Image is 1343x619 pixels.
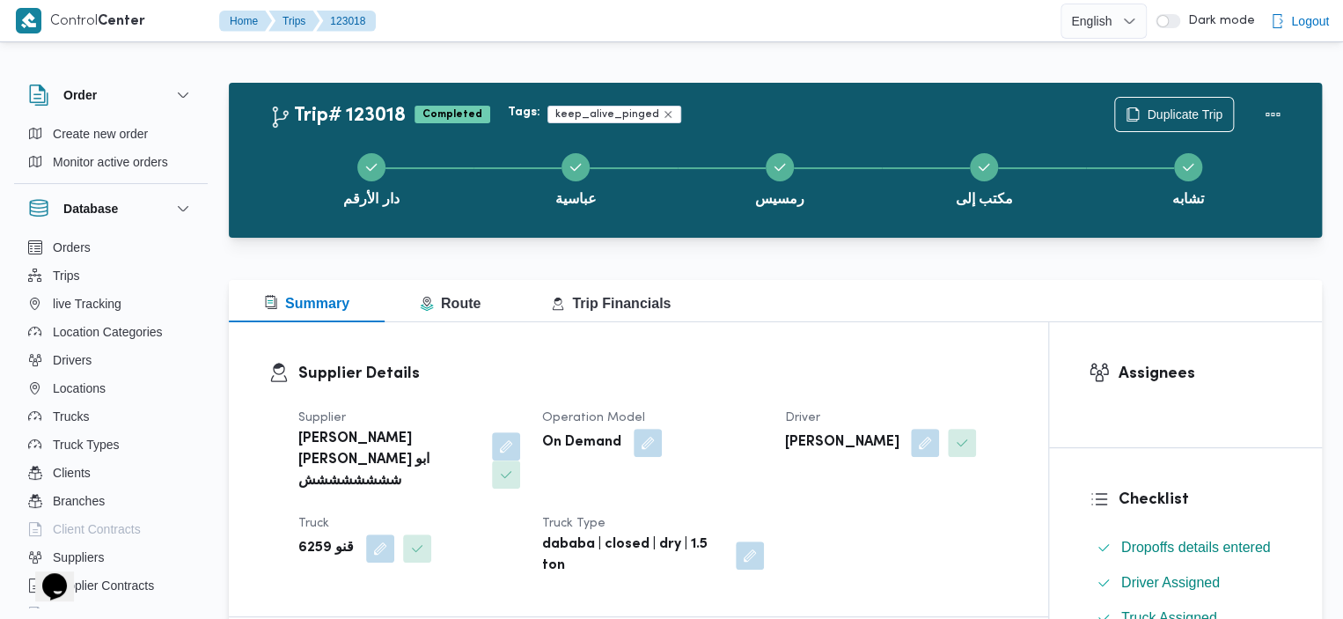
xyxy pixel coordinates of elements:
[21,346,201,374] button: Drivers
[551,296,671,311] span: Trip Financials
[53,547,104,568] span: Suppliers
[53,378,106,399] span: Locations
[14,233,208,615] div: Database
[1121,540,1271,555] span: Dropoffs details entered
[1121,572,1220,593] span: Driver Assigned
[1172,188,1204,210] span: تشابه
[1147,104,1222,125] span: Duplicate Trip
[53,321,163,343] span: Location Categories
[1181,160,1195,174] svg: Step 5 is complete
[1263,4,1336,39] button: Logout
[1255,97,1290,132] button: Actions
[542,518,605,529] span: Truck Type
[1121,537,1271,558] span: Dropoffs details entered
[21,431,201,459] button: Truck Types
[53,123,148,144] span: Create new order
[1090,569,1282,597] button: Driver Assigned
[269,105,406,128] h2: Trip# 123018
[364,160,378,174] svg: Step 1 is complete
[21,120,201,148] button: Create new order
[28,85,194,106] button: Order
[955,188,1012,210] span: مكتب إلى
[542,432,621,453] b: On Demand
[555,188,597,210] span: عباسية
[785,432,899,453] b: [PERSON_NAME]
[1121,575,1220,590] span: Driver Assigned
[53,293,121,314] span: live Tracking
[53,434,119,455] span: Truck Types
[53,575,154,596] span: Supplier Contracts
[21,487,201,515] button: Branches
[422,109,482,120] b: Completed
[977,160,991,174] svg: Step 4 is complete
[755,188,804,210] span: رمسيس
[268,11,319,32] button: Trips
[508,106,540,120] b: Tags:
[28,198,194,219] button: Database
[53,490,105,512] span: Branches
[343,188,399,210] span: دار الأرقم
[1119,362,1282,386] h3: Assignees
[1291,11,1329,32] span: Logout
[98,15,145,28] b: Center
[21,233,201,262] button: Orders
[219,11,272,32] button: Home
[21,543,201,571] button: Suppliers
[269,132,473,224] button: دار الأرقم
[1086,132,1290,224] button: تشابه
[14,120,208,183] div: Order
[21,402,201,431] button: Trucks
[1180,14,1254,28] span: Dark mode
[21,148,201,176] button: Monitor active orders
[53,265,80,286] span: Trips
[21,374,201,402] button: Locations
[298,429,480,492] b: [PERSON_NAME] [PERSON_NAME] ابو شششششششش
[663,109,673,120] button: Remove trip tag
[1090,534,1282,562] button: Dropoffs details entered
[316,11,376,32] button: 123018
[53,519,141,540] span: Client Contracts
[53,237,91,258] span: Orders
[415,106,490,123] span: Completed
[264,296,349,311] span: Summary
[542,412,645,424] span: Operation Model
[16,8,41,33] img: X8yXhbKr1z7QwAAAABJRU5ErkJggg==
[542,534,724,577] b: dababa | closed | dry | 1.5 ton
[678,132,882,224] button: رمسيس
[21,515,201,543] button: Client Contracts
[1119,488,1282,512] h3: Checklist
[63,198,118,219] h3: Database
[547,106,681,123] span: keep_alive_pinged
[298,518,329,529] span: Truck
[1114,97,1234,132] button: Duplicate Trip
[21,318,201,346] button: Location Categories
[569,160,583,174] svg: Step 2 is complete
[298,538,354,559] b: قنو 6259
[882,132,1086,224] button: مكتب إلى
[18,549,74,601] iframe: chat widget
[785,412,820,424] span: Driver
[53,462,91,483] span: Clients
[21,262,201,290] button: Trips
[53,151,168,173] span: Monitor active orders
[298,362,1009,386] h3: Supplier Details
[63,85,97,106] h3: Order
[21,571,201,600] button: Supplier Contracts
[555,107,659,122] span: keep_alive_pinged
[53,350,92,371] span: Drivers
[773,160,787,174] svg: Step 3 is complete
[21,459,201,487] button: Clients
[420,296,481,311] span: Route
[21,290,201,318] button: live Tracking
[473,132,678,224] button: عباسية
[298,412,346,424] span: Supplier
[53,406,89,427] span: Trucks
